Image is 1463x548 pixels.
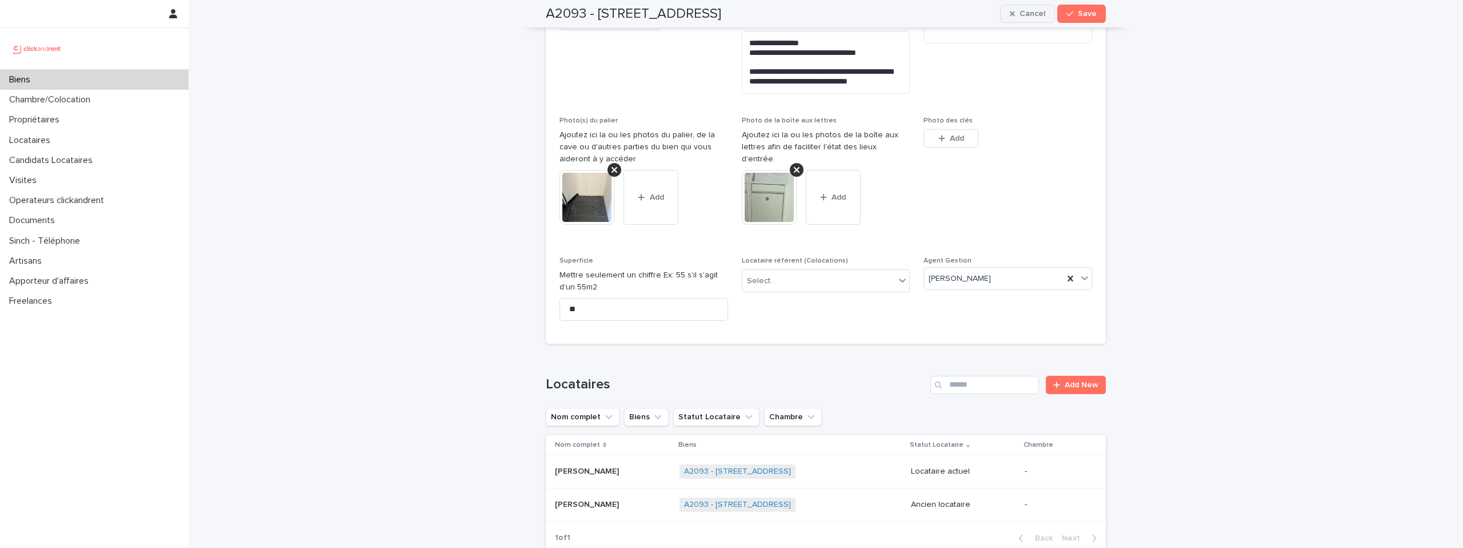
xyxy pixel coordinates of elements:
[624,408,669,426] button: Biens
[5,114,69,125] p: Propriétaires
[764,408,822,426] button: Chambre
[1057,533,1106,543] button: Next
[546,376,926,393] h1: Locataires
[684,500,791,510] a: A2093 - [STREET_ADDRESS]
[910,439,964,451] p: Statut Locataire
[1020,10,1045,18] span: Cancel
[1025,500,1088,510] p: -
[559,257,593,264] span: Superficie
[5,215,64,226] p: Documents
[559,129,728,165] p: Ajoutez ici la ou les photos du palier, de la cave ou d'autres parties du bien qui vous aideront ...
[1062,534,1087,542] span: Next
[950,134,964,142] span: Add
[5,74,39,85] p: Biens
[684,467,791,476] a: A2093 - [STREET_ADDRESS]
[678,439,697,451] p: Biens
[1025,467,1088,476] p: -
[650,193,664,201] span: Add
[555,439,600,451] p: Nom complet
[5,296,61,307] p: Freelances
[5,256,51,267] p: Artisans
[9,37,65,60] img: UCB0brd3T0yccxBKYDjQ
[1028,534,1053,542] span: Back
[924,129,978,148] button: Add
[5,155,102,166] p: Candidats Locataires
[911,500,1016,510] p: Ancien locataire
[5,94,99,105] p: Chambre/Colocation
[929,273,991,285] span: [PERSON_NAME]
[546,408,619,426] button: Nom complet
[546,455,1106,489] tr: [PERSON_NAME][PERSON_NAME] A2093 - [STREET_ADDRESS] Locataire actuel-
[930,376,1039,394] input: Search
[546,488,1106,521] tr: [PERSON_NAME][PERSON_NAME] A2093 - [STREET_ADDRESS] Ancien locataire-
[742,129,910,165] p: Ajoutez ici la ou les photos de la boîte aux lettres afin de faciliter l'état des lieux d'entrée.
[5,276,98,287] p: Apporteur d'affaires
[673,408,760,426] button: Statut Locataire
[1078,10,1097,18] span: Save
[555,464,621,476] p: [PERSON_NAME]
[559,117,618,124] span: Photo(s) du palier
[806,170,861,225] button: Add
[623,170,678,225] button: Add
[546,6,721,22] h2: A2093 - [STREET_ADDRESS]
[5,135,59,146] p: Locataires
[1046,376,1106,394] a: Add New
[5,236,89,247] p: Sinch - Téléphone
[1057,5,1106,23] button: Save
[1065,381,1098,389] span: Add New
[1024,439,1053,451] p: Chambre
[5,195,113,206] p: Operateurs clickandrent
[924,117,973,124] span: Photo des clés
[742,117,837,124] span: Photo de la boîte aux lettres
[747,275,776,287] div: Select...
[742,257,848,264] span: Locataire référent (Colocations)
[1000,5,1055,23] button: Cancel
[555,498,621,510] p: [PERSON_NAME]
[924,257,972,264] span: Agent Gestion
[559,269,728,293] p: Mettre seulement un chiffre Ex: 55 s'il s'agit d'un 55m2
[1009,533,1057,543] button: Back
[5,175,46,186] p: Visites
[911,467,1016,476] p: Locataire actuel
[832,193,846,201] span: Add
